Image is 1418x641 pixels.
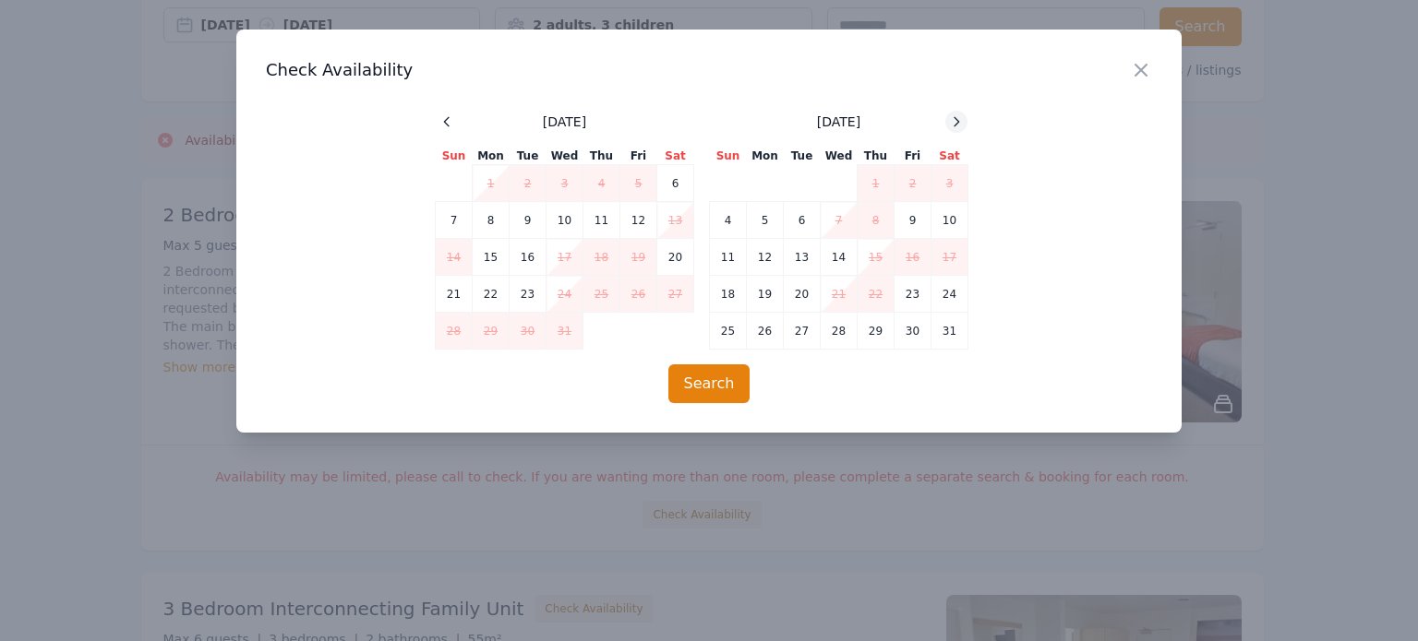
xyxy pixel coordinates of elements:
td: 10 [547,202,583,239]
td: 14 [436,239,473,276]
th: Wed [821,148,858,165]
td: 13 [657,202,694,239]
td: 5 [747,202,784,239]
td: 19 [747,276,784,313]
td: 3 [547,165,583,202]
td: 1 [473,165,510,202]
span: [DATE] [543,113,586,131]
th: Mon [473,148,510,165]
th: Wed [547,148,583,165]
td: 16 [510,239,547,276]
td: 30 [895,313,931,350]
th: Sat [657,148,694,165]
td: 9 [895,202,931,239]
td: 20 [657,239,694,276]
button: Search [668,364,751,403]
td: 30 [510,313,547,350]
th: Thu [583,148,620,165]
th: Fri [620,148,657,165]
td: 15 [858,239,895,276]
h3: Check Availability [266,59,1152,81]
td: 6 [657,165,694,202]
td: 21 [821,276,858,313]
td: 22 [473,276,510,313]
td: 19 [620,239,657,276]
td: 15 [473,239,510,276]
td: 31 [931,313,968,350]
th: Fri [895,148,931,165]
td: 23 [895,276,931,313]
span: [DATE] [817,113,860,131]
td: 7 [821,202,858,239]
td: 26 [620,276,657,313]
td: 28 [436,313,473,350]
td: 4 [583,165,620,202]
td: 25 [710,313,747,350]
td: 4 [710,202,747,239]
td: 11 [583,202,620,239]
td: 29 [858,313,895,350]
td: 11 [710,239,747,276]
td: 24 [547,276,583,313]
th: Tue [510,148,547,165]
td: 8 [858,202,895,239]
td: 10 [931,202,968,239]
th: Sat [931,148,968,165]
td: 13 [784,239,821,276]
td: 9 [510,202,547,239]
td: 27 [784,313,821,350]
td: 23 [510,276,547,313]
th: Sun [436,148,473,165]
td: 29 [473,313,510,350]
th: Sun [710,148,747,165]
td: 16 [895,239,931,276]
td: 25 [583,276,620,313]
td: 1 [858,165,895,202]
td: 26 [747,313,784,350]
td: 6 [784,202,821,239]
td: 24 [931,276,968,313]
td: 5 [620,165,657,202]
td: 22 [858,276,895,313]
td: 20 [784,276,821,313]
td: 2 [895,165,931,202]
td: 3 [931,165,968,202]
td: 27 [657,276,694,313]
td: 18 [583,239,620,276]
td: 12 [747,239,784,276]
td: 31 [547,313,583,350]
td: 8 [473,202,510,239]
th: Mon [747,148,784,165]
td: 21 [436,276,473,313]
td: 17 [547,239,583,276]
th: Tue [784,148,821,165]
th: Thu [858,148,895,165]
td: 17 [931,239,968,276]
td: 28 [821,313,858,350]
td: 7 [436,202,473,239]
td: 2 [510,165,547,202]
td: 14 [821,239,858,276]
td: 12 [620,202,657,239]
td: 18 [710,276,747,313]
